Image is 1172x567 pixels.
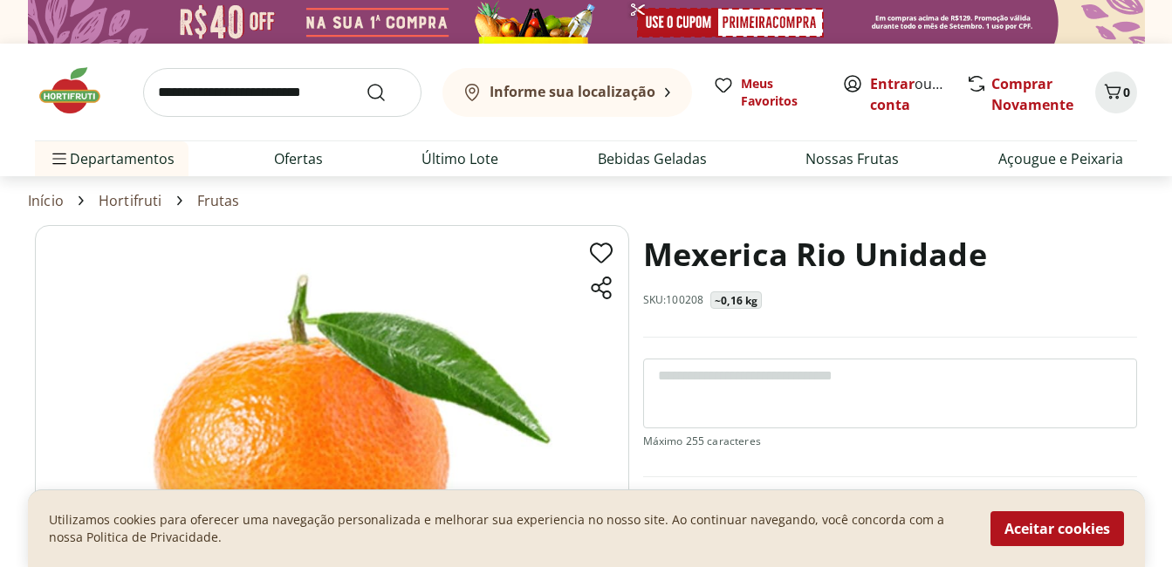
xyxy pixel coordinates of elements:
button: Aceitar cookies [990,511,1124,546]
img: Hortifruti [35,65,122,117]
a: Entrar [870,74,915,93]
a: Hortifruti [99,193,162,208]
a: Início [28,193,64,208]
a: Frutas [197,193,240,208]
span: Meus Favoritos [741,75,821,110]
p: ~0,16 kg [715,294,757,308]
button: Carrinho [1095,72,1137,113]
a: Nossas Frutas [805,148,899,169]
button: Submit Search [366,82,408,103]
a: Meus Favoritos [713,75,821,110]
input: search [143,68,422,117]
b: Informe sua localização [490,82,655,101]
span: ou [870,73,948,115]
a: Ofertas [274,148,323,169]
a: Criar conta [870,74,966,114]
a: Açougue e Peixaria [998,148,1123,169]
button: Informe sua localização [442,68,692,117]
span: Departamentos [49,138,175,180]
p: Utilizamos cookies para oferecer uma navegação personalizada e melhorar sua experiencia no nosso ... [49,511,970,546]
button: Menu [49,138,70,180]
p: SKU: 100208 [643,293,704,307]
a: Último Lote [422,148,498,169]
a: Comprar Novamente [991,74,1073,114]
a: Bebidas Geladas [598,148,707,169]
h1: Mexerica Rio Unidade [643,225,987,284]
span: 0 [1123,84,1130,100]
